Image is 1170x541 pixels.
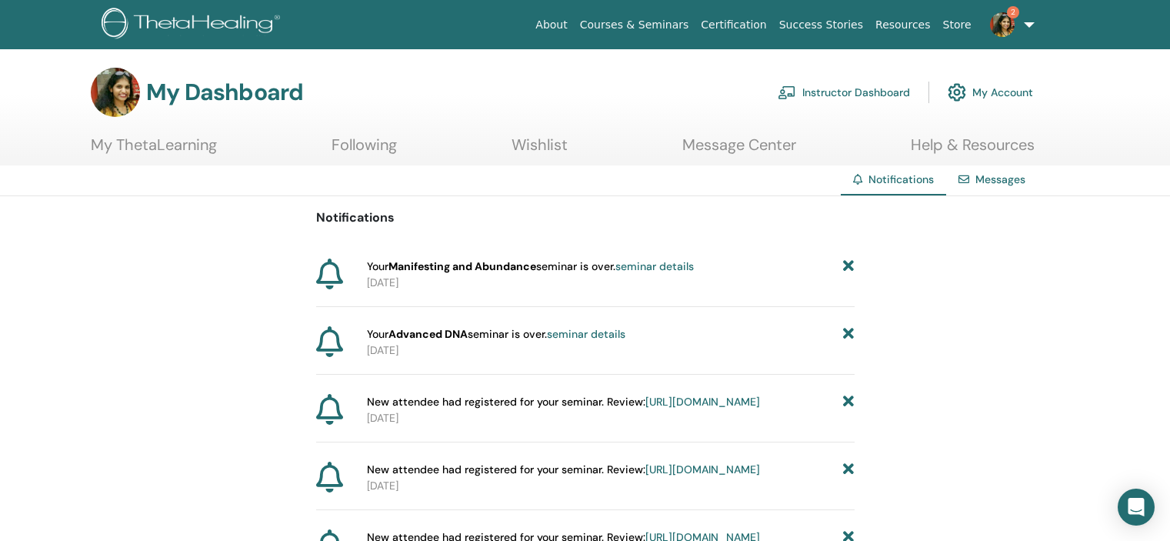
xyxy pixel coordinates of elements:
a: Wishlist [512,135,568,165]
a: Message Center [682,135,796,165]
a: [URL][DOMAIN_NAME] [645,395,760,409]
a: Messages [975,172,1025,186]
strong: Advanced DNA [388,327,468,341]
span: Notifications [868,172,934,186]
a: About [529,11,573,39]
span: 2 [1007,6,1019,18]
a: Following [332,135,397,165]
img: chalkboard-teacher.svg [778,85,796,99]
span: Your seminar is over. [367,259,694,275]
a: Success Stories [773,11,869,39]
p: [DATE] [367,275,855,291]
span: Your seminar is over. [367,326,625,342]
p: [DATE] [367,342,855,359]
a: seminar details [615,259,694,273]
a: My ThetaLearning [91,135,217,165]
a: Resources [869,11,937,39]
a: [URL][DOMAIN_NAME] [645,463,760,476]
span: New attendee had registered for your seminar. Review: [367,462,760,478]
p: [DATE] [367,410,855,426]
a: Store [937,11,978,39]
a: Certification [695,11,772,39]
img: logo.png [102,8,285,42]
p: Notifications [316,209,855,227]
a: Help & Resources [911,135,1035,165]
a: My Account [948,75,1033,109]
div: Open Intercom Messenger [1118,489,1155,526]
img: cog.svg [948,79,966,105]
a: Instructor Dashboard [778,75,910,109]
img: default.jpg [91,68,140,117]
img: default.jpg [990,12,1015,37]
h3: My Dashboard [146,78,303,106]
span: New attendee had registered for your seminar. Review: [367,394,760,410]
p: [DATE] [367,478,855,494]
a: Courses & Seminars [574,11,695,39]
strong: Manifesting and Abundance [388,259,536,273]
a: seminar details [547,327,625,341]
